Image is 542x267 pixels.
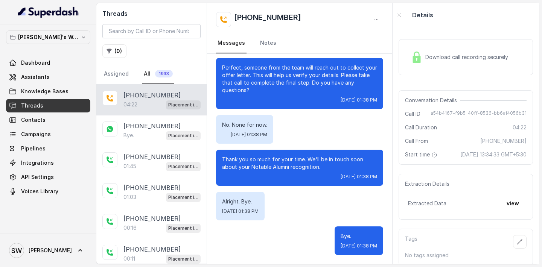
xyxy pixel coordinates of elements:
p: Bye. [123,132,134,139]
span: Extraction Details [405,180,452,188]
span: Integrations [21,159,54,167]
p: Placement info [168,132,198,140]
p: 01:45 [123,162,136,170]
p: 00:11 [123,255,135,262]
span: Campaigns [21,130,51,138]
p: Alright. Bye. [222,198,259,205]
button: view [502,197,524,210]
span: API Settings [21,173,54,181]
p: No. None for now. [222,121,267,129]
p: Placement information collector [168,101,198,109]
h2: [PHONE_NUMBER] [234,12,301,27]
button: (0) [102,44,126,58]
span: Call Duration [405,124,437,131]
span: Start time [405,151,439,158]
p: 00:16 [123,224,137,232]
nav: Tabs [102,64,201,84]
span: [DATE] 01:38 PM [231,132,267,138]
p: [PHONE_NUMBER] [123,121,181,130]
span: Download call recording securely [425,53,511,61]
p: Perfect, someone from the team will reach out to collect your offer letter. This will help us ver... [222,64,377,94]
span: Threads [21,102,43,109]
span: 1933 [155,70,173,77]
span: Assistants [21,73,50,81]
input: Search by Call ID or Phone Number [102,24,201,38]
img: Lock Icon [411,52,422,63]
span: Extracted Data [408,200,446,207]
span: 04:22 [513,124,527,131]
a: Integrations [6,156,90,170]
span: Call ID [405,110,420,118]
span: [DATE] 01:38 PM [341,174,377,180]
p: Placement information collector [168,194,198,201]
a: Notes [259,33,278,53]
a: [PERSON_NAME] [6,240,90,261]
a: Messages [216,33,247,53]
img: light.svg [18,6,79,18]
p: Placement information collector [168,163,198,170]
a: Knowledge Bases [6,85,90,98]
a: Voices Library [6,185,90,198]
nav: Tabs [216,33,383,53]
p: Details [412,11,433,20]
a: Contacts [6,113,90,127]
p: [PHONE_NUMBER] [123,152,181,161]
p: [PERSON_NAME]'s Workspace [18,33,78,42]
span: [DATE] 13:34:33 GMT+5:30 [460,151,527,158]
p: [PHONE_NUMBER] [123,245,181,254]
p: Thank you so much for your time. We'll be in touch soon about your Notable Alumni recognition. [222,156,377,171]
span: Pipelines [21,145,46,152]
span: Voices Library [21,188,58,195]
text: SW [11,247,22,255]
p: [PHONE_NUMBER] [123,91,181,100]
p: [PHONE_NUMBER] [123,214,181,223]
p: 04:22 [123,101,137,108]
span: Call From [405,137,428,145]
button: [PERSON_NAME]'s Workspace [6,30,90,44]
p: No tags assigned [405,252,527,259]
p: Placement information collector [168,255,198,263]
a: Threads [6,99,90,112]
span: Dashboard [21,59,50,67]
p: Tags [405,235,417,249]
span: [PERSON_NAME] [29,247,72,254]
p: Bye. [341,232,377,240]
a: Pipelines [6,142,90,155]
a: Dashboard [6,56,90,70]
a: API Settings [6,170,90,184]
span: Contacts [21,116,46,124]
p: 01:03 [123,193,136,201]
span: [DATE] 01:38 PM [341,243,377,249]
a: All1933 [142,64,174,84]
a: Campaigns [6,127,90,141]
p: [PHONE_NUMBER] [123,183,181,192]
p: Placement information collector [168,225,198,232]
span: Knowledge Bases [21,88,69,95]
span: Conversation Details [405,97,460,104]
a: Assigned [102,64,130,84]
a: Assistants [6,70,90,84]
span: [DATE] 01:38 PM [222,208,259,214]
span: [PHONE_NUMBER] [480,137,527,145]
span: [DATE] 01:38 PM [341,97,377,103]
h2: Threads [102,9,201,18]
span: a54b4167-f9b5-40ff-8536-bb6af4056b31 [431,110,527,118]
